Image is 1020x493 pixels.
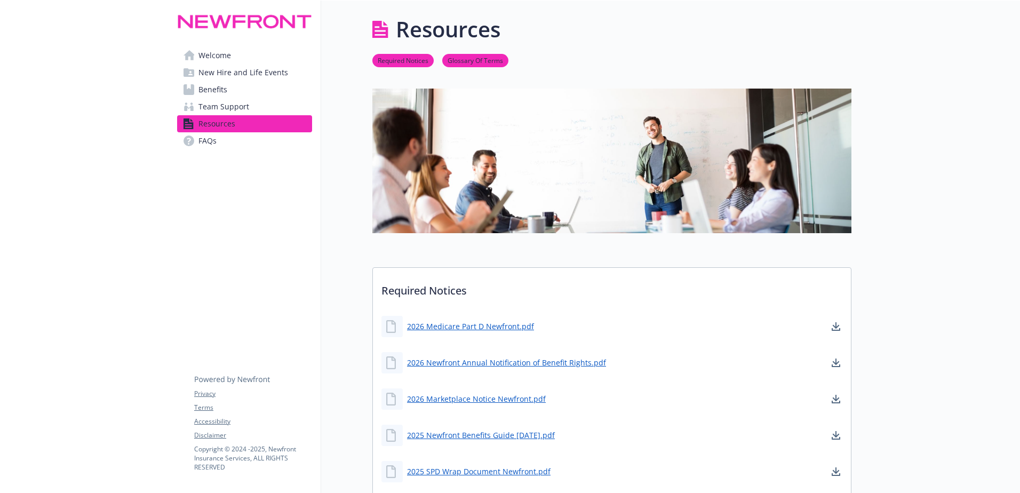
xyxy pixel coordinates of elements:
a: Required Notices [372,55,434,65]
a: Privacy [194,389,312,399]
a: download document [830,356,842,369]
span: Benefits [198,81,227,98]
a: Resources [177,115,312,132]
a: download document [830,465,842,478]
img: resources page banner [372,89,851,233]
a: 2026 Medicare Part D Newfront.pdf [407,321,534,332]
a: download document [830,393,842,405]
a: download document [830,320,842,333]
span: FAQs [198,132,217,149]
span: New Hire and Life Events [198,64,288,81]
a: 2026 Newfront Annual Notification of Benefit Rights.pdf [407,357,606,368]
a: download document [830,429,842,442]
a: 2025 Newfront Benefits Guide [DATE].pdf [407,430,555,441]
a: Terms [194,403,312,412]
a: Team Support [177,98,312,115]
h1: Resources [396,13,500,45]
span: Resources [198,115,235,132]
p: Required Notices [373,268,851,307]
a: Disclaimer [194,431,312,440]
a: 2026 Marketplace Notice Newfront.pdf [407,393,546,404]
a: Welcome [177,47,312,64]
a: New Hire and Life Events [177,64,312,81]
a: 2025 SPD Wrap Document Newfront.pdf [407,466,551,477]
span: Team Support [198,98,249,115]
a: Glossary Of Terms [442,55,508,65]
a: Accessibility [194,417,312,426]
a: FAQs [177,132,312,149]
p: Copyright © 2024 - 2025 , Newfront Insurance Services, ALL RIGHTS RESERVED [194,444,312,472]
a: Benefits [177,81,312,98]
span: Welcome [198,47,231,64]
